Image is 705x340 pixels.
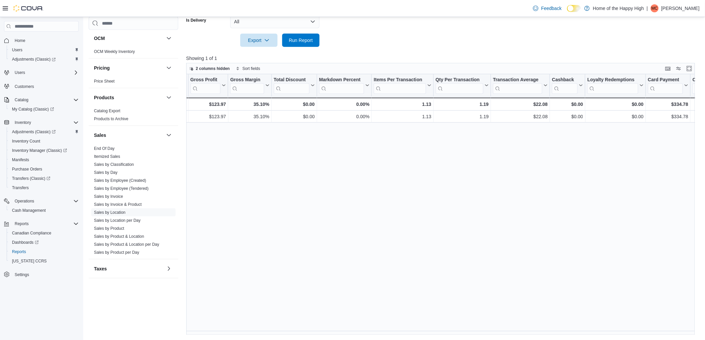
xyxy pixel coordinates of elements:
[94,79,115,84] span: Price Sheet
[12,96,79,104] span: Catalog
[593,4,644,12] p: Home of the Happy High
[12,220,31,228] button: Reports
[12,258,47,264] span: [US_STATE] CCRS
[4,33,79,297] nav: Complex example
[230,15,320,28] button: All
[165,34,173,42] button: OCM
[94,218,141,223] span: Sales by Location per Day
[190,77,221,94] div: Gross Profit
[230,100,269,108] div: 35.10%
[9,128,58,136] a: Adjustments (Classic)
[89,48,178,58] div: OCM
[12,119,79,127] span: Inventory
[274,100,315,108] div: $0.00
[94,234,144,239] span: Sales by Product & Location
[661,4,700,12] p: [PERSON_NAME]
[15,84,34,89] span: Customers
[7,45,81,55] button: Users
[319,77,369,94] button: Markdown Percent
[230,77,269,94] button: Gross Margin
[94,116,128,122] span: Products to Archive
[94,242,159,247] a: Sales by Product & Location per Day
[12,185,29,190] span: Transfers
[12,37,28,45] a: Home
[9,165,79,173] span: Purchase Orders
[94,146,115,151] span: End Of Day
[15,198,34,204] span: Operations
[244,34,274,47] span: Export
[12,271,32,279] a: Settings
[9,174,53,182] a: Transfers (Classic)
[12,176,50,181] span: Transfers (Classic)
[12,167,42,172] span: Purchase Orders
[587,100,644,108] div: $0.00
[9,257,79,265] span: Washington CCRS
[233,65,263,73] button: Sort fields
[282,34,320,47] button: Run Report
[9,238,79,246] span: Dashboards
[165,131,173,139] button: Sales
[7,155,81,165] button: Manifests
[436,77,483,83] div: Qty Per Transaction
[15,38,25,43] span: Home
[648,77,683,94] div: Card Payment
[12,36,79,45] span: Home
[652,4,658,12] span: MC
[94,35,164,42] button: OCM
[12,96,31,104] button: Catalog
[374,113,431,121] div: 1.13
[552,77,578,83] div: Cashback
[12,157,29,163] span: Manifests
[7,137,81,146] button: Inventory Count
[190,77,221,83] div: Gross Profit
[9,147,79,155] span: Inventory Manager (Classic)
[9,229,54,237] a: Canadian Compliance
[94,162,134,167] span: Sales by Classification
[12,69,28,77] button: Users
[89,77,178,88] div: Pricing
[648,100,688,108] div: $334.78
[493,77,542,94] div: Transaction Average
[12,57,56,62] span: Adjustments (Classic)
[12,47,22,53] span: Users
[94,170,118,175] a: Sales by Day
[9,238,41,246] a: Dashboards
[274,77,310,94] div: Total Discount
[7,183,81,192] button: Transfers
[12,230,51,236] span: Canadian Compliance
[230,113,269,121] div: 35.10%
[12,208,46,213] span: Cash Management
[7,206,81,215] button: Cash Management
[94,132,164,139] button: Sales
[12,197,79,205] span: Operations
[9,206,79,214] span: Cash Management
[7,165,81,174] button: Purchase Orders
[94,250,139,255] span: Sales by Product per Day
[274,113,315,121] div: $0.00
[1,68,81,77] button: Users
[675,65,683,73] button: Display options
[9,128,79,136] span: Adjustments (Classic)
[12,148,67,153] span: Inventory Manager (Classic)
[12,82,79,90] span: Customers
[289,37,313,44] span: Run Report
[9,229,79,237] span: Canadian Compliance
[9,165,45,173] a: Purchase Orders
[94,49,135,54] a: OCM Weekly Inventory
[230,77,264,94] div: Gross Margin
[374,77,431,94] button: Items Per Transaction
[190,77,226,94] button: Gross Profit
[9,105,57,113] a: My Catalog (Classic)
[9,55,58,63] a: Adjustments (Classic)
[1,219,81,228] button: Reports
[319,77,364,83] div: Markdown Percent
[12,197,37,205] button: Operations
[493,77,548,94] button: Transaction Average
[94,210,126,215] a: Sales by Location
[664,65,672,73] button: Keyboard shortcuts
[1,118,81,127] button: Inventory
[15,97,28,103] span: Catalog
